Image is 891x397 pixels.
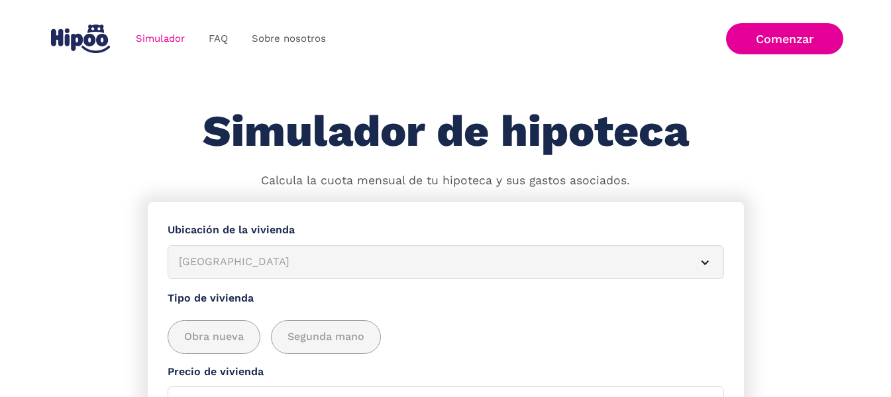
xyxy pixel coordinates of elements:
div: [GEOGRAPHIC_DATA] [179,254,681,270]
span: Segunda mano [288,329,364,345]
a: Comenzar [726,23,843,54]
h1: Simulador de hipoteca [203,107,689,156]
span: Obra nueva [184,329,244,345]
label: Precio de vivienda [168,364,724,380]
label: Ubicación de la vivienda [168,222,724,239]
p: Calcula la cuota mensual de tu hipoteca y sus gastos asociados. [261,172,630,190]
div: add_description_here [168,320,724,354]
a: FAQ [197,26,240,52]
a: home [48,19,113,58]
article: [GEOGRAPHIC_DATA] [168,245,724,279]
label: Tipo de vivienda [168,290,724,307]
a: Sobre nosotros [240,26,338,52]
a: Simulador [124,26,197,52]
